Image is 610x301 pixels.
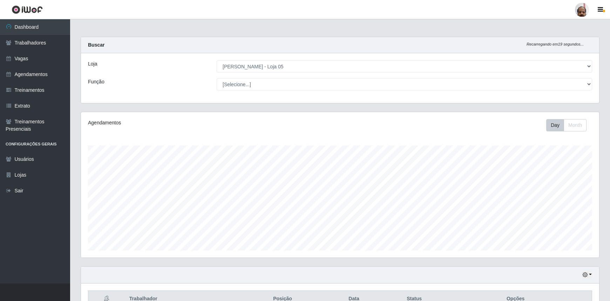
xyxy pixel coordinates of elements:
button: Day [546,119,564,131]
label: Função [88,78,104,85]
img: CoreUI Logo [12,5,43,14]
div: First group [546,119,587,131]
div: Agendamentos [88,119,292,126]
button: Month [564,119,587,131]
i: Recarregando em 19 segundos... [527,42,584,46]
strong: Buscar [88,42,104,48]
label: Loja [88,60,97,68]
div: Toolbar with button groups [546,119,592,131]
